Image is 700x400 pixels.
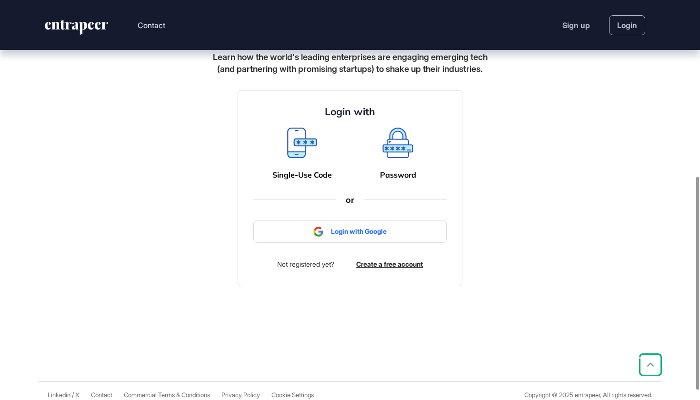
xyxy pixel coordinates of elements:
[380,170,416,180] a: Password
[272,170,332,180] a: Single-Use Code
[72,391,74,399] span: /
[562,20,590,31] a: Sign up
[277,258,334,270] div: Not registered yet?
[609,15,645,35] a: Login
[44,20,109,38] a: entrapeer-logo
[336,195,364,205] div: or
[221,391,260,399] a: Privacy Policy
[271,391,314,399] a: Cookie Settings
[138,19,165,31] button: Contact
[124,391,210,399] a: Commercial Terms & Conditions
[91,391,112,399] span: Contact
[48,391,70,399] a: Linkedin
[207,51,493,75] div: Learn how the world's leading enterprises are engaging emerging tech (and partnering with promisi...
[524,391,652,399] div: Copyright © 2025 entrapeer, All rights reserved.
[356,259,423,269] a: Create a free account
[75,391,80,399] a: X
[325,106,375,118] h4: Login with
